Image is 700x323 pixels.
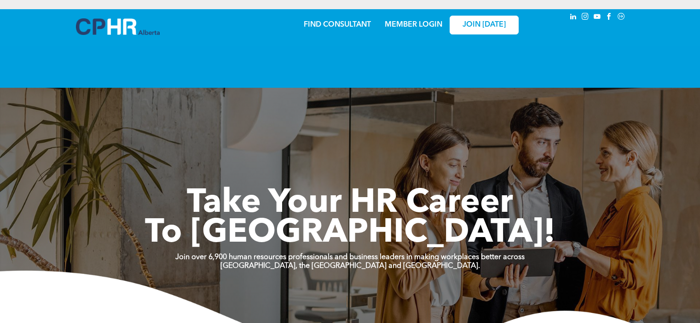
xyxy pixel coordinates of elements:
a: linkedin [568,11,579,24]
a: JOIN [DATE] [450,16,519,34]
span: JOIN [DATE] [463,21,506,29]
img: A blue and white logo for cp alberta [76,18,160,35]
span: To [GEOGRAPHIC_DATA]! [145,217,555,250]
a: MEMBER LOGIN [385,21,442,28]
a: youtube [592,11,602,24]
strong: [GEOGRAPHIC_DATA], the [GEOGRAPHIC_DATA] and [GEOGRAPHIC_DATA]. [220,262,480,270]
strong: Join over 6,900 human resources professionals and business leaders in making workplaces better ac... [175,254,525,261]
a: FIND CONSULTANT [304,21,371,28]
a: instagram [580,11,590,24]
a: Social network [616,11,626,24]
span: Take Your HR Career [187,187,513,220]
a: facebook [604,11,614,24]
